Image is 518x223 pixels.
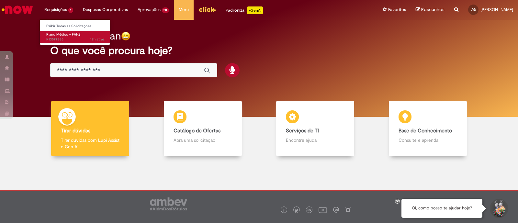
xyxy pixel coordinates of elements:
img: logo_footer_twitter.png [295,209,298,212]
b: Serviços de TI [286,128,319,134]
time: 29/09/2025 15:46:15 [90,37,105,42]
img: logo_footer_youtube.png [319,206,327,214]
img: logo_footer_naosei.png [345,207,351,213]
span: 19h atrás [90,37,105,42]
p: Consulte e aprenda [399,137,457,143]
span: 20 [162,7,169,13]
a: Base de Conhecimento Consulte e aprenda [372,101,484,157]
a: Serviços de TI Encontre ajuda [259,101,372,157]
img: happy-face.png [121,31,130,41]
p: Encontre ajuda [286,137,344,143]
p: Abra uma solicitação [174,137,232,143]
p: +GenAi [247,6,263,14]
span: Favoritos [388,6,406,13]
span: Plano Médico - FAHZ [46,32,81,37]
span: Requisições [44,6,67,13]
a: Catálogo de Ofertas Abra uma solicitação [147,101,259,157]
b: Tirar dúvidas [61,128,90,134]
a: Tirar dúvidas Tirar dúvidas com Lupi Assist e Gen Ai [34,101,147,157]
span: R13577885 [46,37,105,42]
span: Aprovações [138,6,161,13]
img: logo_footer_facebook.png [282,209,286,212]
span: More [179,6,189,13]
img: click_logo_yellow_360x200.png [198,5,216,14]
div: Padroniza [226,6,263,14]
button: Iniciar Conversa de Suporte [489,199,508,218]
ul: Requisições [39,19,110,45]
a: Aberto R13577885 : Plano Médico - FAHZ [40,31,111,43]
a: Exibir Todas as Solicitações [40,23,111,30]
a: Rascunhos [416,7,445,13]
h2: O que você procura hoje? [50,45,468,56]
img: logo_footer_linkedin.png [308,208,311,212]
span: AG [471,7,476,12]
div: Oi, como posso te ajudar hoje? [401,199,482,218]
span: Despesas Corporativas [83,6,128,13]
b: Catálogo de Ofertas [174,128,220,134]
span: Rascunhos [421,6,445,13]
img: ServiceNow [1,3,34,16]
img: logo_footer_workplace.png [333,207,339,213]
b: Base de Conhecimento [399,128,452,134]
img: logo_footer_ambev_rotulo_gray.png [150,197,187,210]
p: Tirar dúvidas com Lupi Assist e Gen Ai [61,137,119,150]
span: [PERSON_NAME] [480,7,513,12]
span: 1 [68,7,73,13]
